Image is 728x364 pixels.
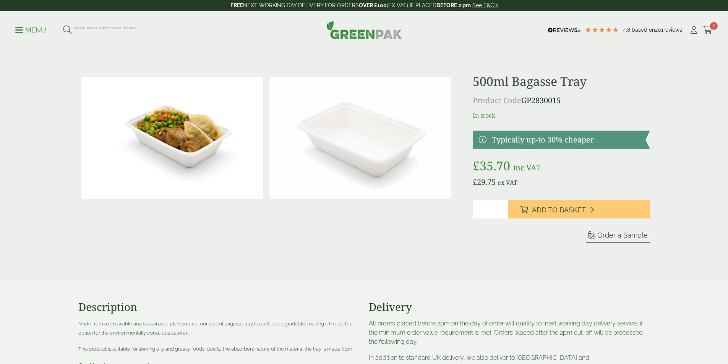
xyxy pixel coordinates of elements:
[548,28,581,33] img: REVIEWS.io
[655,27,663,33] span: 201
[436,2,471,8] strong: BEFORE 2 pm
[369,319,650,346] p: All orders placed before 2pm on the day of order will qualify for next working day delivery servi...
[473,95,650,106] p: GP2830015
[597,231,648,239] span: Order a Sample
[269,77,451,199] img: 2830015 500ml Bagasse Tray
[472,2,498,8] a: See T&C's
[508,200,650,218] button: Add to Basket
[473,177,477,187] span: £
[473,157,480,174] span: £
[359,2,387,8] strong: OVER £100
[473,95,521,105] span: Product Code
[663,27,682,33] span: reviews
[632,27,655,33] span: Based on
[498,178,517,187] span: ex VAT
[473,157,510,174] bdi: 35.70
[703,24,713,36] a: 0
[710,22,718,30] span: 0
[78,346,353,352] span: This product is suitable for serving oily and greasy foods, due to the absorbent nature of the ma...
[623,27,632,33] span: 4.8
[369,301,650,314] h3: Delivery
[473,111,650,120] p: In stock
[586,231,650,243] button: Order a Sample
[15,26,46,35] p: Menu
[78,321,354,336] span: Made from a renewable and sustainable plant source, our 500ml bagasse tray is 100% biodegradable,...
[532,206,586,214] span: Add to Basket
[585,26,619,33] div: 4.79 Stars
[326,21,402,39] img: GreenPak Supplies
[78,301,360,314] h3: Description
[15,26,46,33] a: Menu
[473,74,650,89] h1: 500ml Bagasse Tray
[513,162,540,173] span: inc VAT
[703,26,713,34] i: Cart
[81,77,263,199] img: 2830015 500ml Bagasse Tray With Food
[473,177,496,187] bdi: 29.75
[689,26,699,34] i: My Account
[230,2,243,8] strong: FREE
